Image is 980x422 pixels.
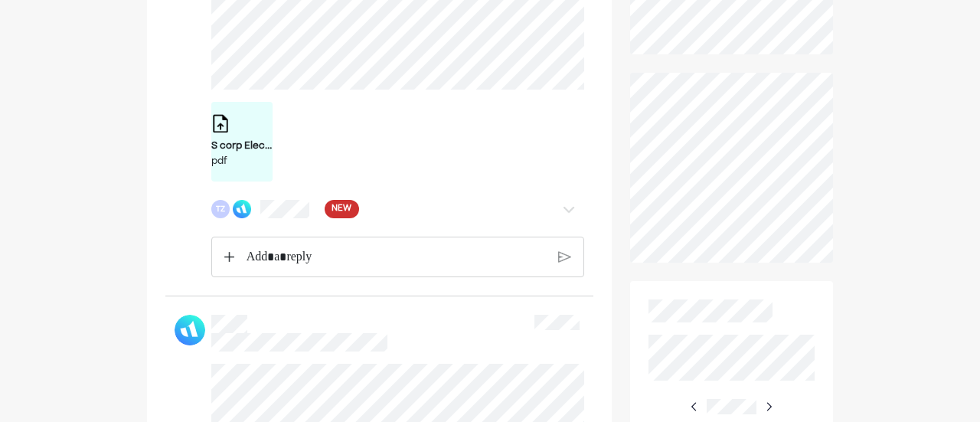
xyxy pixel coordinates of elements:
[688,401,701,413] img: right-arrow
[211,154,273,169] div: pdf
[332,201,351,217] span: NEW
[211,139,273,154] div: S corp Election Tereza.pdf
[763,401,775,413] img: right-arrow
[211,200,230,218] div: TZ
[238,237,554,277] div: Rich Text Editor. Editing area: main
